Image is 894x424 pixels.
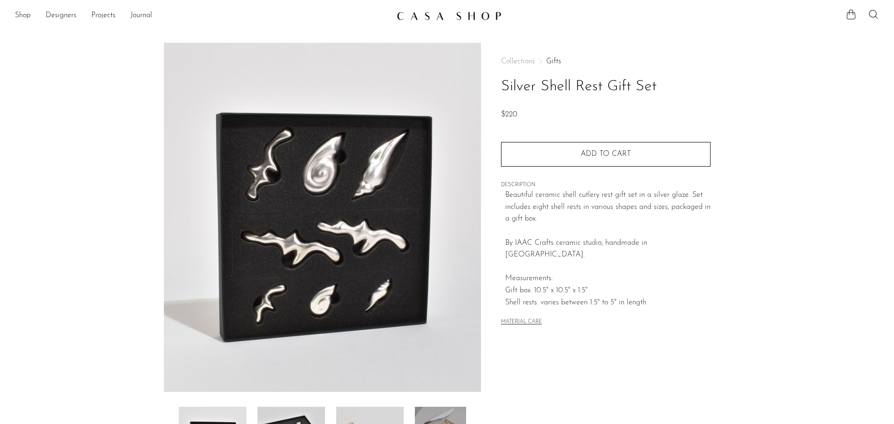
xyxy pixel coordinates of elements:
[501,58,535,65] span: Collections
[501,319,542,326] button: MATERIAL CARE
[501,111,517,118] span: $220
[581,150,631,158] span: Add to cart
[15,8,389,24] ul: NEW HEADER MENU
[15,8,389,24] nav: Desktop navigation
[15,10,31,22] a: Shop
[501,142,711,166] button: Add to cart
[164,43,481,392] img: Silver Shell Rest Gift Set
[46,10,76,22] a: Designers
[130,10,152,22] a: Journal
[501,181,711,189] span: DESCRIPTION
[546,58,561,65] a: Gifts
[505,287,588,294] span: Gift box: 10.5" x 10.5" x 1.5"
[91,10,115,22] a: Projects
[501,58,711,65] nav: Breadcrumbs
[501,75,711,99] h1: Silver Shell Rest Gift Set
[505,189,711,309] p: Beautiful ceramic shell cutlery rest gift set in a silver glaze. Set includes eight shell rests i...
